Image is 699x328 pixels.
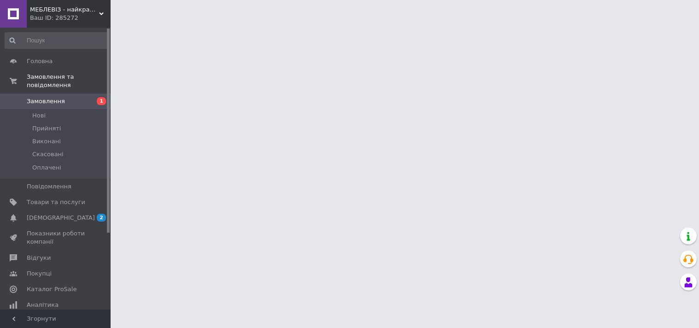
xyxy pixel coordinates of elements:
span: 2 [97,214,106,222]
span: Повідомлення [27,182,71,191]
span: Замовлення [27,97,65,105]
span: Каталог ProSale [27,285,76,293]
span: [DEMOGRAPHIC_DATA] [27,214,95,222]
div: Ваш ID: 285272 [30,14,111,22]
span: Товари та послуги [27,198,85,206]
span: Оплачені [32,164,61,172]
span: Замовлення та повідомлення [27,73,111,89]
input: Пошук [5,32,109,49]
span: Головна [27,57,53,65]
span: Прийняті [32,124,61,133]
span: 1 [97,97,106,105]
span: Показники роботи компанії [27,229,85,246]
span: Нові [32,111,46,120]
span: Скасовані [32,150,64,158]
span: Аналітика [27,301,59,309]
span: МЕБЛЕВІЗ - найкращі ціни на всі меблі " Світ Меблів", "Гербор", "ВМКУ", "Сокме", "Мебель-Сервіс" [30,6,99,14]
span: Відгуки [27,254,51,262]
span: Покупці [27,269,52,278]
span: Виконані [32,137,61,146]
